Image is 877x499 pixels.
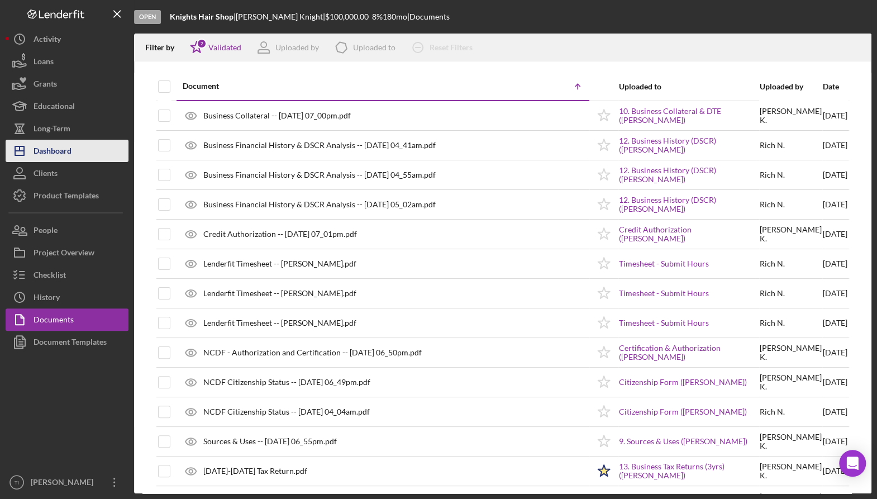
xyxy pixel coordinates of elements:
[170,12,236,21] div: |
[203,170,436,179] div: Business Financial History & DSCR Analysis -- [DATE] 04_55am.pdf
[6,286,128,308] button: History
[619,136,759,154] a: 12. Business History (DSCR) ([PERSON_NAME])
[203,230,357,239] div: Credit Authorization -- [DATE] 07_01pm.pdf
[203,141,436,150] div: Business Financial History & DSCR Analysis -- [DATE] 04_41am.pdf
[197,39,207,49] div: 2
[760,289,785,298] div: Rich N .
[208,43,241,52] div: Validated
[236,12,325,21] div: [PERSON_NAME] Knight |
[619,259,709,268] a: Timesheet - Submit Hours
[823,457,847,485] div: [DATE]
[619,407,747,416] a: Citizenship Form ([PERSON_NAME])
[203,111,351,120] div: Business Collateral -- [DATE] 07_00pm.pdf
[34,286,60,311] div: History
[760,319,785,327] div: Rich N .
[183,82,386,91] div: Document
[34,219,58,244] div: People
[34,184,99,210] div: Product Templates
[203,348,422,357] div: NCDF - Authorization and Certification -- [DATE] 06_50pm.pdf
[619,378,747,387] a: Citizenship Form ([PERSON_NAME])
[6,28,128,50] button: Activity
[6,331,128,353] button: Document Templates
[372,12,383,21] div: 8 %
[34,140,72,165] div: Dashboard
[619,344,759,362] a: Certification & Authorization ([PERSON_NAME])
[6,471,128,493] button: TI[PERSON_NAME]
[407,12,450,21] div: | Documents
[134,10,161,24] div: Open
[203,259,356,268] div: Lenderfit Timesheet -- [PERSON_NAME].pdf
[34,331,107,356] div: Document Templates
[760,200,785,209] div: Rich N .
[6,95,128,117] a: Educational
[760,373,822,391] div: [PERSON_NAME] K .
[6,50,128,73] button: Loans
[203,200,436,209] div: Business Financial History & DSCR Analysis -- [DATE] 05_02am.pdf
[823,131,847,159] div: [DATE]
[404,36,484,59] button: Reset Filters
[430,36,473,59] div: Reset Filters
[619,196,759,213] a: 12. Business History (DSCR) ([PERSON_NAME])
[6,117,128,140] a: Long-Term
[619,462,759,480] a: 13. Business Tax Returns (3yrs) ([PERSON_NAME])
[619,82,759,91] div: Uploaded to
[145,43,183,52] div: Filter by
[823,102,847,130] div: [DATE]
[275,43,319,52] div: Uploaded by
[34,308,74,334] div: Documents
[6,219,128,241] button: People
[6,241,128,264] a: Project Overview
[34,241,94,267] div: Project Overview
[6,308,128,331] button: Documents
[619,225,759,243] a: Credit Authorization ([PERSON_NAME])
[34,95,75,120] div: Educational
[6,162,128,184] button: Clients
[839,450,866,477] div: Open Intercom Messenger
[619,289,709,298] a: Timesheet - Submit Hours
[325,12,372,21] div: $100,000.00
[203,437,337,446] div: Sources & Uses -- [DATE] 06_55pm.pdf
[203,467,307,476] div: [DATE]-[DATE] Tax Return.pdf
[34,117,70,142] div: Long-Term
[353,43,395,52] div: Uploaded to
[34,162,58,187] div: Clients
[760,141,785,150] div: Rich N .
[383,12,407,21] div: 180 mo
[823,220,847,248] div: [DATE]
[823,427,847,455] div: [DATE]
[6,184,128,207] button: Product Templates
[203,407,370,416] div: NCDF Citizenship Status -- [DATE] 04_04am.pdf
[203,378,370,387] div: NCDF Citizenship Status -- [DATE] 06_49pm.pdf
[34,73,57,98] div: Grants
[619,319,709,327] a: Timesheet - Submit Hours
[28,471,101,496] div: [PERSON_NAME]
[760,225,822,243] div: [PERSON_NAME] K .
[34,50,54,75] div: Loans
[823,82,847,91] div: Date
[760,107,822,125] div: [PERSON_NAME] K .
[760,344,822,362] div: [PERSON_NAME] K .
[34,264,66,289] div: Checklist
[823,398,847,426] div: [DATE]
[6,73,128,95] button: Grants
[15,479,20,486] text: TI
[760,259,785,268] div: Rich N .
[823,279,847,307] div: [DATE]
[823,309,847,337] div: [DATE]
[619,437,747,446] a: 9. Sources & Uses ([PERSON_NAME])
[823,191,847,218] div: [DATE]
[823,339,847,367] div: [DATE]
[823,161,847,189] div: [DATE]
[6,140,128,162] button: Dashboard
[6,264,128,286] button: Checklist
